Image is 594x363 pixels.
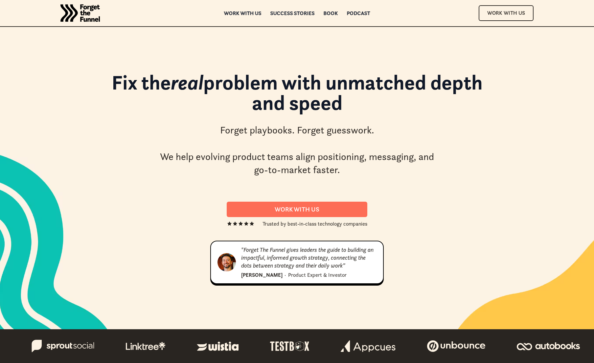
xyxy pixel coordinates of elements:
[270,11,315,15] a: Success Stories
[324,11,338,15] a: Book
[224,11,262,15] a: Work with us
[235,206,359,213] div: Work With us
[347,11,370,15] a: Podcast
[241,271,283,279] div: [PERSON_NAME]
[227,202,367,217] a: Work With us
[285,271,286,279] div: ·
[241,246,377,270] div: "Forget The Funnel gives leaders the guide to building an impactful, informed growth strategy, co...
[479,5,534,21] a: Work With Us
[100,72,494,120] h1: Fix the problem with unmatched depth and speed
[171,70,203,95] em: real
[288,271,347,279] div: Product Expert & Investor
[263,220,367,228] div: Trusted by best-in-class technology companies
[157,124,437,177] div: Forget playbooks. Forget guesswork. We help evolving product teams align positioning, messaging, ...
